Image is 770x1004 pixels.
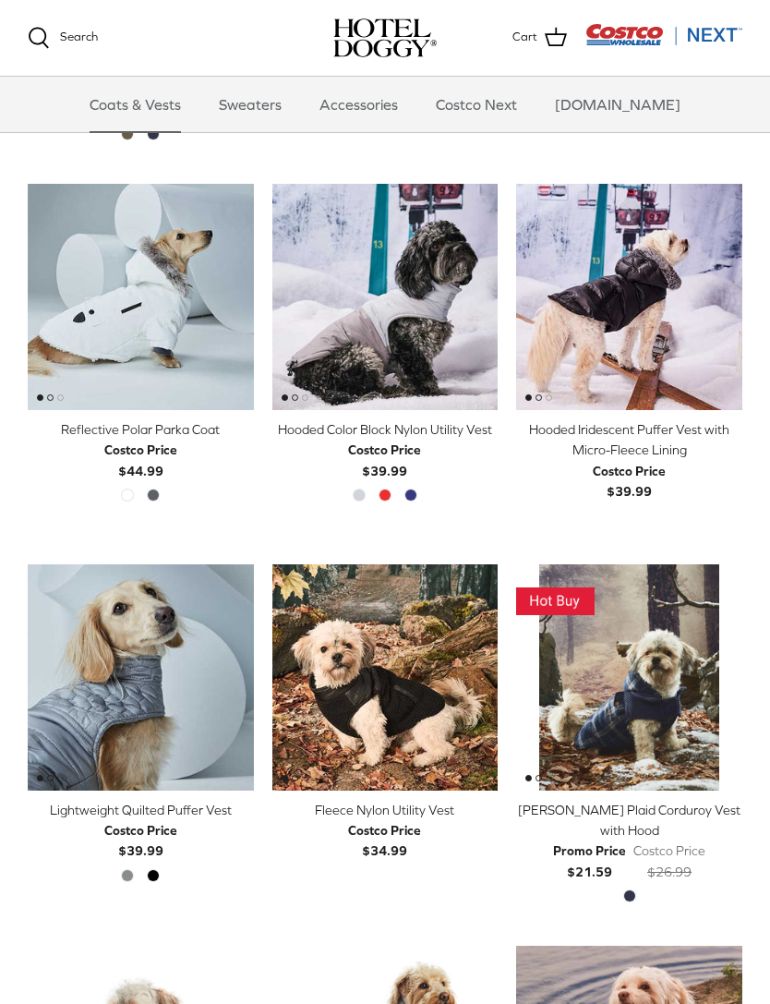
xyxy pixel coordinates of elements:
[512,26,567,50] a: Cart
[512,28,537,47] span: Cart
[272,419,499,440] div: Hooded Color Block Nylon Utility Vest
[348,820,421,858] b: $34.99
[333,18,437,57] a: hoteldoggy.com hoteldoggycom
[516,587,595,616] img: This Item Is A Hot Buy! Get it While the Deal is Good!
[553,841,626,878] b: $21.59
[553,841,626,861] div: Promo Price
[348,440,421,478] b: $39.99
[516,564,742,791] a: Melton Plaid Corduroy Vest with Hood
[60,30,98,43] span: Search
[28,800,254,862] a: Lightweight Quilted Puffer Vest Costco Price$39.99
[516,419,742,502] a: Hooded Iridescent Puffer Vest with Micro-Fleece Lining Costco Price$39.99
[28,184,254,410] a: Reflective Polar Parka Coat
[272,184,499,410] a: Hooded Color Block Nylon Utility Vest
[272,800,499,862] a: Fleece Nylon Utility Vest Costco Price$34.99
[516,184,742,410] a: Hooded Iridescent Puffer Vest with Micro-Fleece Lining
[272,800,499,820] div: Fleece Nylon Utility Vest
[104,820,177,858] b: $39.99
[28,564,254,791] a: Lightweight Quilted Puffer Vest
[272,419,499,481] a: Hooded Color Block Nylon Utility Vest Costco Price$39.99
[28,800,254,820] div: Lightweight Quilted Puffer Vest
[104,440,177,478] b: $44.99
[104,820,177,841] div: Costco Price
[202,77,298,132] a: Sweaters
[28,419,254,440] div: Reflective Polar Parka Coat
[272,564,499,791] a: Fleece Nylon Utility Vest
[348,820,421,841] div: Costco Price
[593,461,666,499] b: $39.99
[647,865,692,879] s: $26.99
[585,23,742,46] img: Costco Next
[593,461,666,481] div: Costco Price
[348,440,421,460] div: Costco Price
[28,419,254,481] a: Reflective Polar Parka Coat Costco Price$44.99
[73,77,198,132] a: Coats & Vests
[333,18,437,57] img: hoteldoggycom
[419,77,534,132] a: Costco Next
[28,27,98,49] a: Search
[516,419,742,461] div: Hooded Iridescent Puffer Vest with Micro-Fleece Lining
[516,800,742,883] a: [PERSON_NAME] Plaid Corduroy Vest with Hood Promo Price$21.59 Costco Price$26.99
[104,440,177,460] div: Costco Price
[516,800,742,841] div: [PERSON_NAME] Plaid Corduroy Vest with Hood
[633,841,705,861] div: Costco Price
[538,77,697,132] a: [DOMAIN_NAME]
[303,77,415,132] a: Accessories
[585,35,742,49] a: Visit Costco Next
